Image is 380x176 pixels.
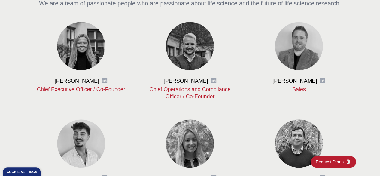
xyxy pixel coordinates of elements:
[275,22,323,70] img: Martin Grady
[316,159,346,165] span: Request Demo
[36,86,126,93] p: Chief Executive Officer / Co-Founder
[145,86,235,100] p: Chief Operations and Compliance Officer / Co-Founder
[272,77,317,85] h3: [PERSON_NAME]
[346,159,351,164] img: KGG
[166,22,214,70] img: Barney Vajda
[163,77,208,85] h3: [PERSON_NAME]
[57,22,105,70] img: Viktoriya Vasilenko
[166,119,214,168] img: Marta Pons
[7,170,37,174] div: Cookie settings
[350,147,380,176] div: チャットウィジェット
[275,119,323,168] img: Martin Sanitra
[254,86,344,93] p: Sales
[57,119,105,168] img: Raffaele Martucci
[311,156,356,168] a: Request DemoKGG
[55,77,99,85] h3: [PERSON_NAME]
[350,147,380,176] iframe: Chat Widget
